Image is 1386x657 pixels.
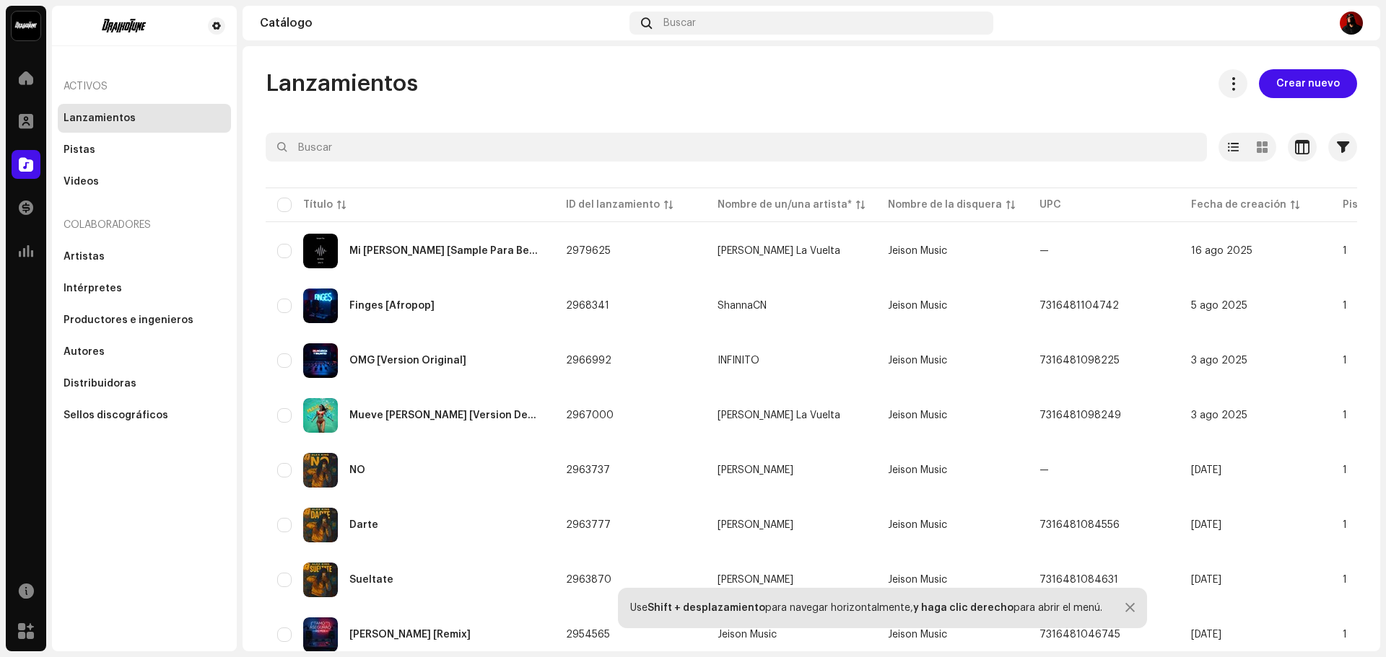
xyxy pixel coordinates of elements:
div: Nombre de la disquera [888,198,1002,212]
re-a-nav-header: Activos [58,69,231,104]
div: Use para navegar horizontalmente, para abrir el menú. [630,602,1102,614]
span: 7316481046745 [1039,630,1120,640]
div: Pistas [64,144,95,156]
span: 1 [1343,520,1347,530]
span: Jeison Music [718,630,865,640]
img: 66dbf5a2-4b40-497d-857c-dc7a81e00d64 [303,453,338,488]
span: 2963737 [566,465,610,475]
img: 2d278e02-5b84-4370-b906-c2902c42de1f [303,288,338,323]
span: Jeison Music [888,246,947,256]
span: Jeison Music [888,465,947,475]
span: 1 [1343,465,1347,475]
strong: y haga clic derecho [913,603,1014,613]
img: 57e153f4-fa1f-44ab-92e8-79635250847e [303,617,338,652]
span: 1 [1343,630,1347,640]
span: Alex King [718,520,865,530]
div: Autores [64,346,105,358]
span: 2966992 [566,356,611,366]
span: — [1039,246,1049,256]
img: d4ef2065-4dae-4275-ba43-768b217ac96a [303,398,338,433]
div: Nombre de un/una artista* [718,198,852,212]
img: fa294d24-6112-42a8-9831-6e0cd3b5fa40 [64,17,185,35]
span: 30 jul 2025 [1191,575,1221,585]
span: 7316481098225 [1039,356,1120,366]
span: 2954565 [566,630,610,640]
div: Distribuidoras [64,378,136,389]
span: 7316481104742 [1039,301,1119,311]
re-m-nav-item: Artistas [58,242,231,271]
div: Catálogo [260,17,624,29]
span: 1 [1343,410,1347,420]
div: Artistas [64,251,105,263]
re-m-nav-item: Autores [58,338,231,366]
span: 30 jul 2025 [1191,520,1221,530]
span: Jeison Sube La Vuelta [718,246,865,256]
div: Mueve Esa Nalga [Version Dembow] [349,410,543,420]
span: 30 jul 2025 [1191,465,1221,475]
span: 7316481084631 [1039,575,1118,585]
img: 084390b0-9e0e-4a31-a848-08f1d37217e1 [303,563,338,597]
span: 2967000 [566,410,614,420]
div: [PERSON_NAME] La Vuelta [718,410,840,420]
re-a-nav-header: Colaboradores [58,208,231,242]
span: Jeison Sube La Vuelta [718,410,865,420]
span: 1 [1343,301,1347,311]
span: ShannaCN [718,301,865,311]
re-m-nav-item: Intérpretes [58,274,231,303]
div: Lanzamientos [64,113,136,124]
span: 2968341 [566,301,609,311]
img: daf9caf4-8055-443c-9ad2-bbcb96935843 [303,234,338,268]
span: 2979625 [566,246,611,256]
div: Videos [64,176,99,188]
img: e11bc47b-18b9-4244-8ee0-7a0edd3bc139 [1340,12,1363,35]
span: — [1039,465,1049,475]
re-m-nav-item: Pistas [58,136,231,164]
span: Lanzamientos [266,69,418,98]
div: [PERSON_NAME] [718,520,793,530]
div: [PERSON_NAME] [718,575,793,585]
span: Jeison Music [888,630,947,640]
span: 3 ago 2025 [1191,356,1247,366]
img: c1d20a07-52da-404c-b352-9eadd4287676 [303,343,338,378]
div: OMG [Version Original] [349,356,466,366]
re-m-nav-item: Lanzamientos [58,104,231,133]
div: Fecha de creación [1191,198,1286,212]
div: Productores e ingenieros [64,314,193,326]
span: 20 jul 2025 [1191,630,1221,640]
div: Título [303,198,333,212]
div: Intérpretes [64,283,122,294]
span: Crear nuevo [1276,69,1340,98]
re-m-nav-item: Videos [58,167,231,196]
img: 0b057331-2004-454a-ac06-4c8636ab4eb4 [303,508,338,542]
re-m-nav-item: Productores e ingenieros [58,306,231,335]
div: [PERSON_NAME] La Vuelta [718,246,840,256]
span: 5 ago 2025 [1191,301,1247,311]
div: Mi Perra [Sample Para Beat Detroit Y Trap] [349,246,543,256]
re-m-nav-item: Sellos discográficos [58,401,231,430]
span: Alex King [718,465,865,475]
div: Darte [349,520,378,530]
div: Finges [Afropop] [349,301,435,311]
span: Alex King [718,575,865,585]
span: 3 ago 2025 [1191,410,1247,420]
div: ShannaCN [718,301,767,311]
re-m-nav-item: Distribuidoras [58,369,231,398]
button: Crear nuevo [1259,69,1357,98]
span: 2963777 [566,520,611,530]
div: Jeison Music [718,630,777,640]
input: Buscar [266,133,1207,162]
div: [PERSON_NAME] [718,465,793,475]
span: 1 [1343,246,1347,256]
span: 2963870 [566,575,611,585]
span: 1 [1343,356,1347,366]
span: Jeison Music [888,520,947,530]
span: Jeison Music [888,301,947,311]
span: 16 ago 2025 [1191,246,1252,256]
div: INFINITO [718,356,759,366]
span: INFINITO [718,356,865,366]
span: 7316481084556 [1039,520,1120,530]
span: 1 [1343,575,1347,585]
span: 7316481098249 [1039,410,1121,420]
